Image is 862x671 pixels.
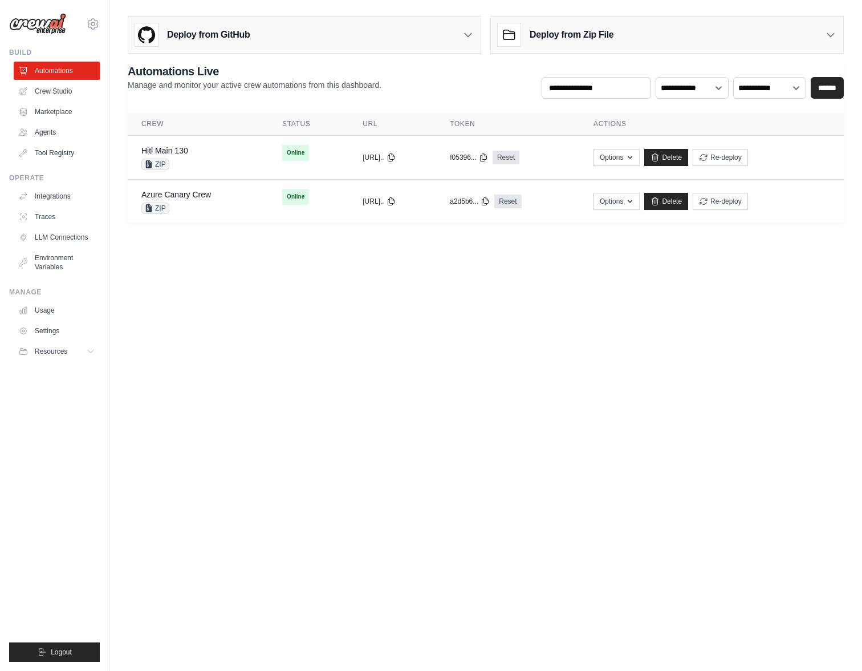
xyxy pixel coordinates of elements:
a: Traces [14,208,100,226]
a: Agents [14,123,100,142]
h3: Deploy from GitHub [167,28,250,42]
div: Manage [9,288,100,297]
button: Re-deploy [693,193,748,210]
p: Manage and monitor your active crew automations from this dashboard. [128,79,381,91]
a: Tool Registry [14,144,100,162]
a: Delete [644,193,688,210]
button: Logout [9,642,100,662]
div: Build [9,48,100,57]
th: Crew [128,112,269,136]
span: Online [282,189,309,205]
th: Token [436,112,580,136]
a: Reset [494,195,521,208]
a: Delete [644,149,688,166]
h3: Deploy from Zip File [530,28,613,42]
button: Resources [14,342,100,361]
span: Resources [35,347,67,356]
h2: Automations Live [128,63,381,79]
a: Automations [14,62,100,80]
button: f05396... [450,153,488,162]
th: URL [349,112,436,136]
span: Logout [51,648,72,657]
a: LLM Connections [14,228,100,246]
a: Azure Canary Crew [141,190,211,199]
span: Online [282,145,309,161]
button: Options [593,149,640,166]
a: Environment Variables [14,249,100,276]
button: a2d5b6... [450,197,490,206]
img: Logo [9,13,66,35]
a: Crew Studio [14,82,100,100]
a: Hitl Main 130 [141,146,188,155]
a: Settings [14,322,100,340]
a: Reset [493,151,519,164]
th: Actions [580,112,844,136]
a: Usage [14,301,100,320]
a: Integrations [14,187,100,205]
button: Options [593,193,640,210]
div: Operate [9,173,100,183]
a: Marketplace [14,103,100,121]
img: GitHub Logo [135,23,158,46]
span: ZIP [141,203,169,214]
button: Re-deploy [693,149,748,166]
th: Status [269,112,349,136]
span: ZIP [141,159,169,170]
